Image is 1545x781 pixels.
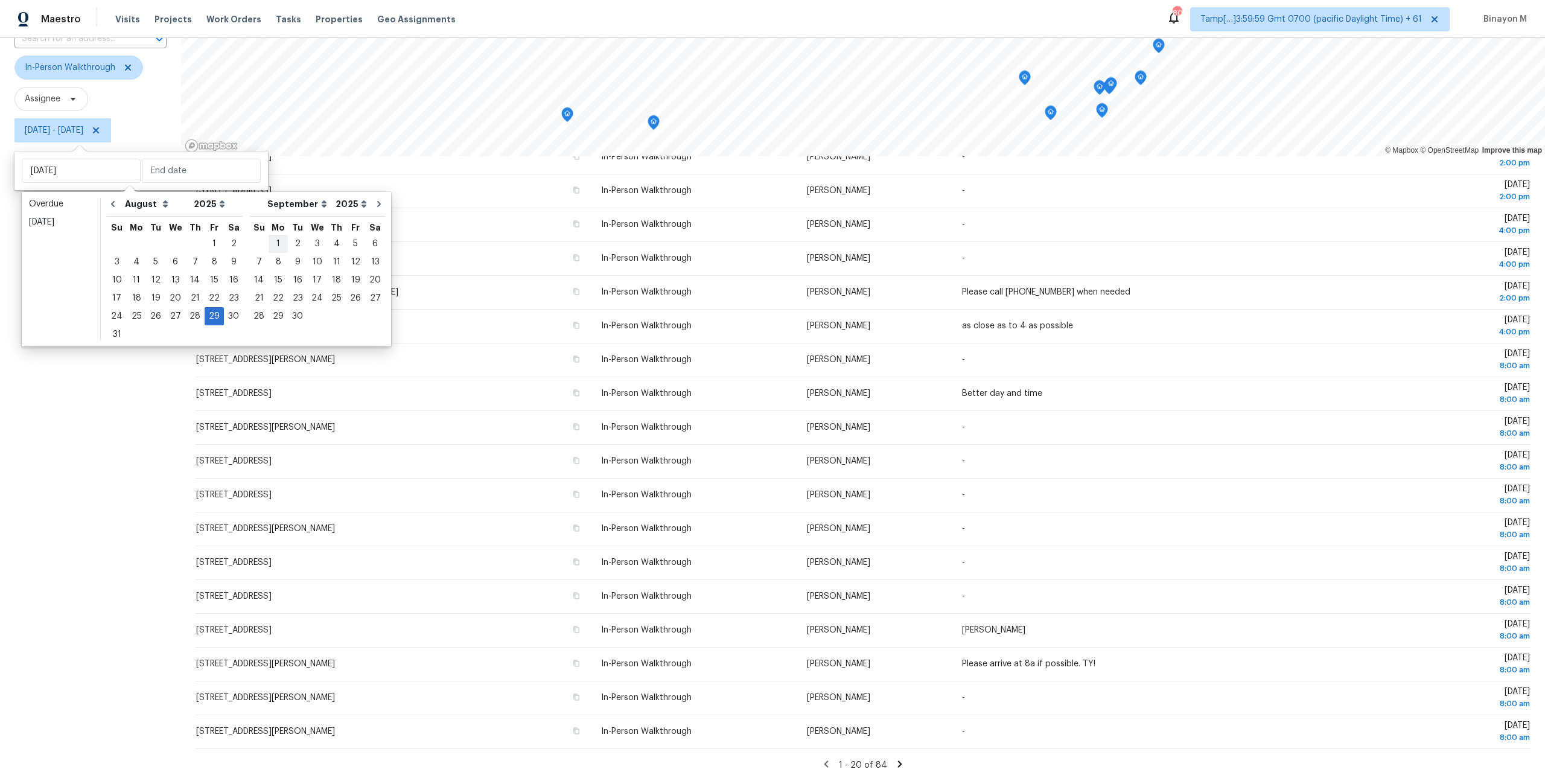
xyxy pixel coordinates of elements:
[571,556,582,567] button: Copy Address
[185,289,205,307] div: Thu Aug 21 2025
[228,223,240,232] abbr: Saturday
[146,271,165,289] div: Tue Aug 12 2025
[311,223,324,232] abbr: Wednesday
[205,290,224,307] div: 22
[122,195,191,213] select: Month
[365,271,385,289] div: Sat Sep 20 2025
[165,290,185,307] div: 20
[165,289,185,307] div: Wed Aug 20 2025
[601,457,692,465] span: In-Person Walkthrough
[601,153,692,161] span: In-Person Walkthrough
[107,253,127,271] div: Sun Aug 03 2025
[288,235,307,253] div: Tue Sep 02 2025
[327,253,346,270] div: 11
[165,307,185,325] div: Wed Aug 27 2025
[269,290,288,307] div: 22
[1363,214,1530,237] span: [DATE]
[601,186,692,195] span: In-Person Walkthrough
[127,253,146,271] div: Mon Aug 04 2025
[346,253,365,270] div: 12
[1363,258,1530,270] div: 4:00 pm
[601,693,692,702] span: In-Person Walkthrough
[127,290,146,307] div: 18
[224,271,243,289] div: Sat Aug 16 2025
[224,235,243,253] div: Sat Aug 02 2025
[307,253,327,271] div: Wed Sep 10 2025
[1363,654,1530,676] span: [DATE]
[601,423,692,432] span: In-Person Walkthrough
[962,693,965,702] span: -
[127,253,146,270] div: 4
[1363,732,1530,744] div: 8:00 am
[365,235,385,253] div: Sat Sep 06 2025
[1420,146,1479,155] a: OpenStreetMap
[369,223,381,232] abbr: Saturday
[601,491,692,499] span: In-Person Walkthrough
[249,289,269,307] div: Sun Sep 21 2025
[601,355,692,364] span: In-Person Walkthrough
[571,252,582,263] button: Copy Address
[307,289,327,307] div: Wed Sep 24 2025
[25,93,60,105] span: Assignee
[29,198,93,210] div: Overdue
[224,272,243,288] div: 16
[1363,326,1530,338] div: 4:00 pm
[1363,518,1530,541] span: [DATE]
[365,289,385,307] div: Sat Sep 27 2025
[191,195,228,213] select: Year
[127,308,146,325] div: 25
[839,761,887,770] span: 1 - 20 of 84
[962,626,1025,634] span: [PERSON_NAME]
[571,523,582,534] button: Copy Address
[276,15,301,24] span: Tasks
[807,457,870,465] span: [PERSON_NAME]
[962,592,965,601] span: -
[571,590,582,601] button: Copy Address
[365,253,385,270] div: 13
[1153,39,1165,57] div: Map marker
[571,387,582,398] button: Copy Address
[962,322,1073,330] span: as close as to 4 as possible
[224,308,243,325] div: 30
[1363,147,1530,169] span: [DATE]
[107,271,127,289] div: Sun Aug 10 2025
[807,288,870,296] span: [PERSON_NAME]
[249,253,269,270] div: 7
[962,355,965,364] span: -
[146,253,165,270] div: 5
[377,13,456,25] span: Geo Assignments
[224,253,243,271] div: Sat Aug 09 2025
[272,223,285,232] abbr: Monday
[1019,71,1031,89] div: Map marker
[146,290,165,307] div: 19
[146,272,165,288] div: 12
[115,13,140,25] span: Visits
[288,253,307,270] div: 9
[1363,687,1530,710] span: [DATE]
[327,290,346,307] div: 25
[601,220,692,229] span: In-Person Walkthrough
[307,235,327,252] div: 3
[169,223,182,232] abbr: Wednesday
[1363,461,1530,473] div: 8:00 am
[288,272,307,288] div: 16
[154,13,192,25] span: Projects
[249,308,269,325] div: 28
[962,153,965,161] span: -
[165,308,185,325] div: 27
[107,290,127,307] div: 17
[190,223,201,232] abbr: Thursday
[346,272,365,288] div: 19
[25,195,97,340] ul: Date picker shortcuts
[962,186,965,195] span: -
[1363,394,1530,406] div: 8:00 am
[224,289,243,307] div: Sat Aug 23 2025
[1363,248,1530,270] span: [DATE]
[288,271,307,289] div: Tue Sep 16 2025
[807,626,870,634] span: [PERSON_NAME]
[807,254,870,263] span: [PERSON_NAME]
[1103,80,1115,98] div: Map marker
[1200,13,1422,25] span: Tamp[…]3:59:59 Gmt 0700 (pacific Daylight Time) + 61
[196,186,272,195] span: [STREET_ADDRESS]
[561,107,573,126] div: Map marker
